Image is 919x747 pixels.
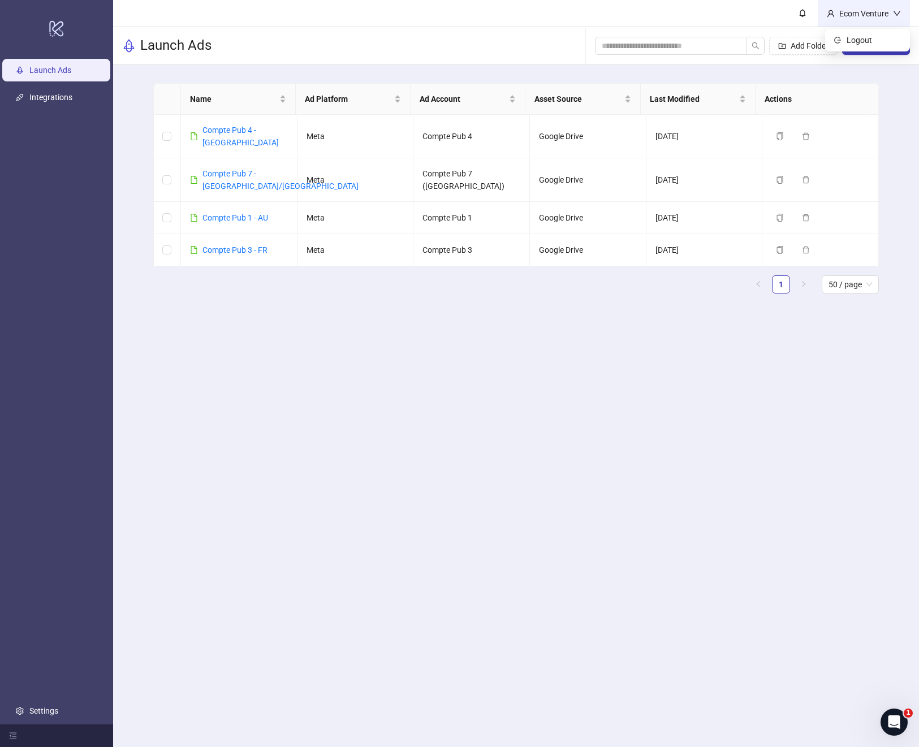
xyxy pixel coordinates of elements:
div: Ecom Venture [835,7,893,20]
th: Ad Platform [296,84,411,115]
h3: Launch Ads [140,37,212,55]
span: left [755,280,762,287]
th: Last Modified [641,84,756,115]
span: down [893,10,901,18]
span: file [190,132,198,140]
span: copy [776,214,784,222]
th: Actions [756,84,870,115]
button: left [749,275,767,293]
td: Compte Pub 4 [413,115,530,158]
span: Add Folder [791,41,829,50]
button: right [795,275,813,293]
td: [DATE] [646,158,763,202]
span: Last Modified [650,93,737,105]
span: Ad Platform [305,93,392,105]
a: Compte Pub 7 - [GEOGRAPHIC_DATA]/[GEOGRAPHIC_DATA] [202,169,359,191]
span: delete [802,246,810,254]
td: [DATE] [646,115,763,158]
span: copy [776,246,784,254]
td: Google Drive [530,234,646,266]
td: Meta [297,202,414,234]
td: Compte Pub 1 [413,202,530,234]
th: Ad Account [411,84,525,115]
span: file [190,214,198,222]
span: copy [776,176,784,184]
span: bell [799,9,806,17]
a: 1 [773,276,789,293]
span: menu-fold [9,732,17,740]
a: Compte Pub 1 - AU [202,213,268,222]
span: file [190,246,198,254]
span: delete [802,132,810,140]
span: Asset Source [534,93,622,105]
a: Compte Pub 3 - FR [202,245,267,254]
span: Name [190,93,277,105]
span: copy [776,132,784,140]
iframe: Intercom live chat [881,709,908,736]
li: 1 [772,275,790,293]
span: Logout [847,34,901,46]
td: Google Drive [530,202,646,234]
td: Google Drive [530,115,646,158]
div: Page Size [822,275,879,293]
th: Name [181,84,296,115]
a: Settings [29,706,58,715]
li: Next Page [795,275,813,293]
td: [DATE] [646,202,763,234]
td: Meta [297,158,414,202]
td: Meta [297,115,414,158]
td: Compte Pub 3 [413,234,530,266]
a: Launch Ads [29,66,71,75]
th: Asset Source [525,84,640,115]
span: 1 [904,709,913,718]
td: Google Drive [530,158,646,202]
span: logout [834,37,842,44]
span: Ad Account [420,93,507,105]
span: delete [802,176,810,184]
span: search [752,42,760,50]
button: Add Folder [769,37,838,55]
span: 50 / page [829,276,872,293]
span: right [800,280,807,287]
span: user [827,10,835,18]
a: Compte Pub 4 - [GEOGRAPHIC_DATA] [202,126,279,147]
a: Integrations [29,93,72,102]
td: Compte Pub 7 ([GEOGRAPHIC_DATA]) [413,158,530,202]
span: rocket [122,39,136,53]
td: [DATE] [646,234,763,266]
span: folder-add [778,42,786,50]
span: delete [802,214,810,222]
td: Meta [297,234,414,266]
span: file [190,176,198,184]
li: Previous Page [749,275,767,293]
